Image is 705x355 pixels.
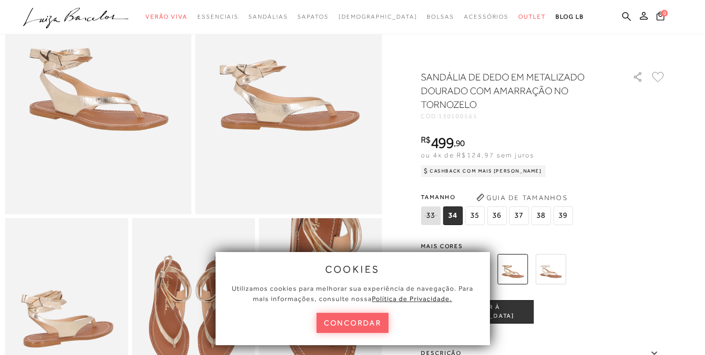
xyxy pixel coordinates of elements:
span: ou 4x de R$124,97 sem juros [421,151,534,159]
span: 34 [443,206,462,225]
i: R$ [421,135,431,144]
span: 35 [465,206,485,225]
a: categoryNavScreenReaderText [197,8,239,26]
img: SANDÁLIA RASTEIRA EM COURO OFF WHITE COM FECHAMENTO NO TORNOZELO [535,254,566,284]
span: Outlet [518,13,546,20]
a: categoryNavScreenReaderText [146,8,188,26]
span: 130100565 [438,113,478,120]
span: Verão Viva [146,13,188,20]
span: 499 [431,134,454,152]
button: 0 [654,11,667,24]
i: , [454,139,465,148]
button: concordar [316,313,389,333]
a: categoryNavScreenReaderText [427,8,454,26]
a: Política de Privacidade. [372,295,452,303]
img: SANDÁLIA DE DEDO EM METALIZADO DOURADO COM AMARRAÇÃO NO TORNOZELO [497,254,528,284]
a: BLOG LB [556,8,584,26]
span: Bolsas [427,13,454,20]
span: Utilizamos cookies para melhorar sua experiência de navegação. Para mais informações, consulte nossa [232,284,473,303]
div: CÓD: [421,113,617,119]
a: categoryNavScreenReaderText [297,8,328,26]
span: Sandálias [248,13,288,20]
span: Tamanho [421,190,575,204]
span: 33 [421,206,440,225]
a: categoryNavScreenReaderText [518,8,546,26]
span: 37 [509,206,529,225]
span: Sapatos [297,13,328,20]
a: categoryNavScreenReaderText [464,8,509,26]
span: Mais cores [421,243,666,249]
span: 0 [661,10,668,17]
a: noSubCategoriesText [339,8,417,26]
span: 38 [531,206,551,225]
div: Cashback com Mais [PERSON_NAME] [421,165,546,177]
h1: SANDÁLIA DE DEDO EM METALIZADO DOURADO COM AMARRAÇÃO NO TORNOZELO [421,70,605,111]
span: Essenciais [197,13,239,20]
span: [DEMOGRAPHIC_DATA] [339,13,417,20]
span: cookies [325,264,380,275]
span: Acessórios [464,13,509,20]
a: categoryNavScreenReaderText [248,8,288,26]
span: 39 [553,206,573,225]
span: BLOG LB [556,13,584,20]
button: Guia de Tamanhos [473,190,571,205]
span: 90 [456,138,465,148]
span: 36 [487,206,507,225]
